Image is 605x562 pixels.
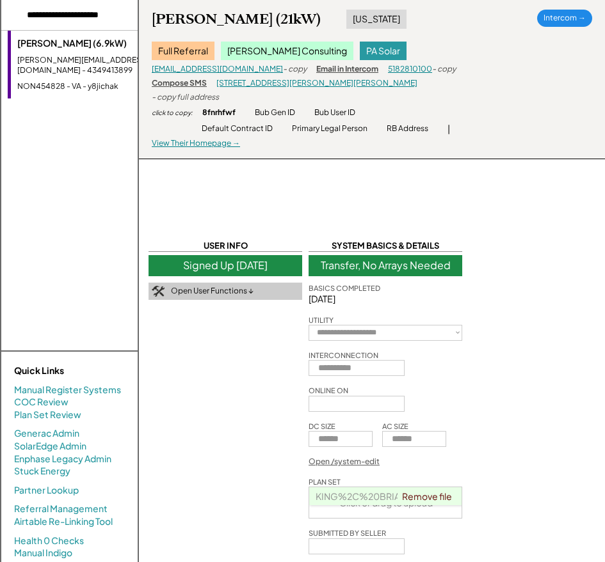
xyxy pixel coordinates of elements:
[309,350,378,360] div: INTERCONNECTION
[292,123,367,134] div: Primary Legal Person
[216,78,417,88] a: [STREET_ADDRESS][PERSON_NAME][PERSON_NAME]
[202,123,273,134] div: Default Contract ID
[448,123,450,136] div: |
[14,503,108,515] a: Referral Management
[316,490,456,502] a: KING%2C%20BRIAN%20PS.pdf
[309,457,380,467] div: Open /system-edit
[152,286,165,297] img: tool-icon.png
[432,64,456,75] div: - copy
[316,64,378,75] div: Email in Intercom
[14,547,72,559] a: Manual Indigo
[14,427,79,440] a: Generac Admin
[309,386,348,395] div: ONLINE ON
[152,10,321,28] div: [PERSON_NAME] (21kW)
[152,42,214,61] div: Full Referral
[309,240,462,252] div: SYSTEM BASICS & DETAILS
[171,286,254,297] div: Open User Functions ↓
[283,64,307,75] div: - copy
[14,384,121,396] a: Manual Register Systems
[309,528,386,538] div: SUBMITTED BY SELLER
[309,283,380,293] div: BASICS COMPLETED
[202,107,236,118] div: 8fnrhfwf
[14,396,69,409] a: COC Review
[17,37,173,50] div: [PERSON_NAME] (6.9kW)
[14,453,111,465] a: Enphase Legacy Admin
[360,42,407,61] div: PA Solar
[152,138,240,149] div: View Their Homepage →
[309,315,334,325] div: UTILITY
[152,64,283,74] a: [EMAIL_ADDRESS][DOMAIN_NAME]
[14,484,79,497] a: Partner Lookup
[537,10,592,27] div: Intercom →
[309,421,335,431] div: DC SIZE
[398,487,456,505] a: Remove file
[221,42,353,61] div: [PERSON_NAME] Consulting
[309,477,341,487] div: PLAN SET
[152,92,219,103] div: - copy full address
[387,123,428,134] div: RB Address
[14,535,84,547] a: Health 0 Checks
[14,364,142,377] div: Quick Links
[388,64,432,74] a: 5182810100
[149,255,302,276] div: Signed Up [DATE]
[17,81,173,92] div: NON454828 - VA - y8jichak
[14,465,70,478] a: Stuck Energy
[149,240,302,252] div: USER INFO
[309,255,462,276] div: Transfer, No Arrays Needed
[314,107,355,118] div: Bub User ID
[14,409,81,421] a: Plan Set Review
[17,55,173,77] div: [PERSON_NAME][EMAIL_ADDRESS][DOMAIN_NAME] - 4349413899
[346,10,407,29] div: [US_STATE]
[255,107,295,118] div: Bub Gen ID
[14,515,113,528] a: Airtable Re-Linking Tool
[382,421,408,431] div: AC SIZE
[152,78,207,89] div: Compose SMS
[14,440,86,453] a: SolarEdge Admin
[152,108,193,117] div: click to copy:
[309,293,462,306] div: [DATE]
